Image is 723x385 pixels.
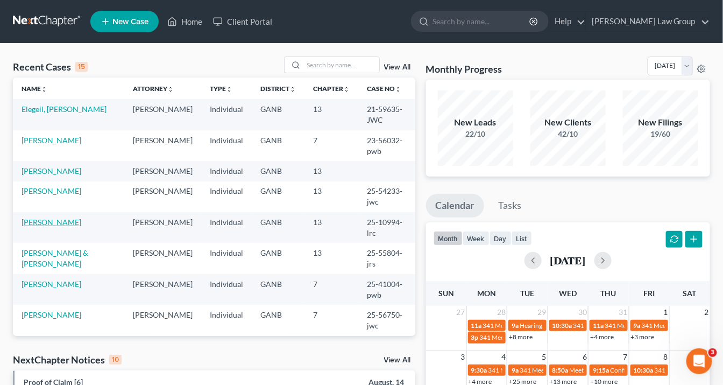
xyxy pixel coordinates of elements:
[552,366,569,374] span: 8:50a
[622,351,629,363] span: 7
[252,243,304,274] td: GANB
[75,62,88,72] div: 15
[384,64,411,71] a: View All
[634,366,654,374] span: 10:30a
[304,181,358,212] td: 13
[471,333,479,341] span: 3p
[593,366,609,374] span: 9:15a
[530,116,606,129] div: New Clients
[358,243,415,274] td: 25-55804-jrs
[500,351,507,363] span: 4
[520,321,604,330] span: Hearing for [PERSON_NAME]
[471,366,487,374] span: 9:30a
[252,130,304,161] td: GANB
[384,356,411,364] a: View All
[304,161,358,181] td: 13
[226,86,232,93] i: unfold_more
[593,321,604,330] span: 11a
[260,85,296,93] a: Districtunfold_more
[358,212,415,243] td: 25-10994-lrc
[586,12,710,31] a: [PERSON_NAME] Law Group
[577,306,588,319] span: 30
[520,366,616,374] span: 341 Meeting for [PERSON_NAME]
[520,289,534,298] span: Tue
[201,336,252,356] td: Individual
[124,99,201,130] td: [PERSON_NAME]
[456,306,466,319] span: 27
[124,243,201,274] td: [PERSON_NAME]
[438,116,513,129] div: New Leads
[549,12,585,31] a: Help
[490,231,512,246] button: day
[124,130,201,161] td: [PERSON_NAME]
[124,161,201,181] td: [PERSON_NAME]
[304,336,358,356] td: 7
[201,243,252,274] td: Individual
[124,181,201,212] td: [PERSON_NAME]
[708,348,717,357] span: 3
[471,321,482,330] span: 11a
[22,218,81,227] a: [PERSON_NAME]
[631,333,655,341] a: +3 more
[109,355,122,365] div: 10
[358,99,415,130] td: 21-59635-JWC
[618,306,629,319] span: 31
[304,57,379,73] input: Search by name...
[252,336,304,356] td: GANB
[512,366,519,374] span: 9a
[480,333,634,341] span: 341 Meeting for [PERSON_NAME] & [PERSON_NAME]
[623,129,698,139] div: 19/60
[358,181,415,212] td: 25-54233-jwc
[133,85,174,93] a: Attorneyunfold_more
[22,248,88,268] a: [PERSON_NAME] & [PERSON_NAME]
[663,306,669,319] span: 1
[201,274,252,305] td: Individual
[550,255,586,266] h2: [DATE]
[623,116,698,129] div: New Filings
[496,306,507,319] span: 28
[22,186,81,195] a: [PERSON_NAME]
[13,60,88,73] div: Recent Cases
[343,86,350,93] i: unfold_more
[304,212,358,243] td: 13
[162,12,208,31] a: Home
[570,366,654,374] span: Meeting for [PERSON_NAME]
[489,194,531,218] a: Tasks
[601,289,616,298] span: Thu
[663,351,669,363] span: 8
[201,305,252,335] td: Individual
[304,130,358,161] td: 7
[167,86,174,93] i: unfold_more
[559,289,577,298] span: Wed
[252,99,304,130] td: GANB
[22,310,81,319] a: [PERSON_NAME]
[201,181,252,212] td: Individual
[22,166,81,176] a: [PERSON_NAME]
[358,130,415,161] td: 23-56032-pwb
[252,212,304,243] td: GANB
[590,333,614,341] a: +4 more
[483,321,580,330] span: 341 Meeting for [PERSON_NAME]
[304,305,358,335] td: 7
[22,136,81,145] a: [PERSON_NAME]
[477,289,496,298] span: Mon
[124,305,201,335] td: [PERSON_NAME]
[358,305,415,335] td: 25-56750-jwc
[252,161,304,181] td: GANB
[537,306,548,319] span: 29
[433,11,531,31] input: Search by name...
[22,85,47,93] a: Nameunfold_more
[512,231,532,246] button: list
[704,306,710,319] span: 2
[541,351,548,363] span: 5
[112,18,148,26] span: New Case
[395,86,401,93] i: unfold_more
[22,279,81,289] a: [PERSON_NAME]
[358,274,415,305] td: 25-41004-pwb
[643,289,655,298] span: Fri
[201,161,252,181] td: Individual
[201,130,252,161] td: Individual
[252,181,304,212] td: GANB
[289,86,296,93] i: unfold_more
[552,321,572,330] span: 10:30a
